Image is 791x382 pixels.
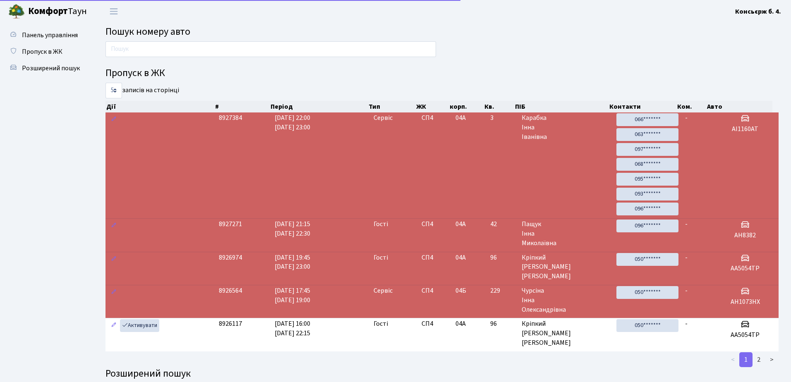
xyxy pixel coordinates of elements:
span: Кріпкий [PERSON_NAME] [PERSON_NAME] [522,319,610,348]
a: Активувати [120,319,159,332]
span: Гості [374,319,388,329]
label: записів на сторінці [105,83,179,98]
span: - [685,220,688,229]
a: 2 [752,352,765,367]
h5: АА5054ТР [715,265,775,272]
span: Таун [28,5,87,19]
span: - [685,253,688,262]
span: - [685,113,688,122]
span: [DATE] 22:00 [DATE] 23:00 [275,113,310,132]
span: - [685,319,688,328]
a: Редагувати [109,220,119,232]
span: [DATE] 17:45 [DATE] 19:00 [275,286,310,305]
h5: АА5054ТР [715,331,775,339]
span: [DATE] 19:45 [DATE] 23:00 [275,253,310,272]
span: СП4 [422,113,449,123]
a: > [765,352,779,367]
a: Редагувати [109,253,119,266]
a: Консьєрж б. 4. [735,7,781,17]
h5: АН8382 [715,232,775,239]
a: Редагувати [109,319,119,332]
th: Авто [706,101,772,112]
img: logo.png [8,3,25,20]
h4: Розширений пошук [105,368,779,380]
h4: Пропуск в ЖК [105,67,779,79]
a: Розширений пошук [4,60,87,76]
span: 8926564 [219,286,242,295]
span: Пропуск в ЖК [22,47,62,56]
span: 3 [490,113,515,123]
span: [DATE] 16:00 [DATE] 22:15 [275,319,310,338]
b: Комфорт [28,5,68,18]
span: Панель управління [22,31,78,40]
span: Гості [374,253,388,263]
th: корп. [449,101,484,112]
span: Розширений пошук [22,64,80,73]
h5: АН1073НХ [715,298,775,306]
span: 04А [455,220,466,229]
a: Редагувати [109,113,119,126]
span: 04А [455,253,466,262]
th: Дії [105,101,214,112]
a: 1 [739,352,753,367]
span: 8927384 [219,113,242,122]
span: 8927271 [219,220,242,229]
span: СП4 [422,253,449,263]
span: 04Б [455,286,466,295]
th: Тип [368,101,415,112]
a: Пропуск в ЖК [4,43,87,60]
b: Консьєрж б. 4. [735,7,781,16]
span: 8926974 [219,253,242,262]
a: Панель управління [4,27,87,43]
span: Кріпкий [PERSON_NAME] [PERSON_NAME] [522,253,610,282]
th: Ком. [676,101,706,112]
th: Контакти [609,101,676,112]
span: 8926117 [219,319,242,328]
span: - [685,286,688,295]
th: # [214,101,270,112]
span: Пошук номеру авто [105,24,190,39]
span: Сервіс [374,286,393,296]
a: Редагувати [109,286,119,299]
span: 96 [490,319,515,329]
span: Чурсіна Інна Олександрівна [522,286,610,315]
th: Період [270,101,368,112]
span: Пащук Інна Миколаївна [522,220,610,248]
th: ПІБ [514,101,608,112]
span: Гості [374,220,388,229]
th: ЖК [415,101,449,112]
span: СП4 [422,319,449,329]
input: Пошук [105,41,436,57]
button: Переключити навігацію [103,5,124,18]
span: Карабка Інна Іванівна [522,113,610,142]
h5: АІ1160АТ [715,125,775,133]
span: 96 [490,253,515,263]
span: 04А [455,319,466,328]
span: Сервіс [374,113,393,123]
span: 42 [490,220,515,229]
th: Кв. [484,101,515,112]
span: [DATE] 21:15 [DATE] 22:30 [275,220,310,238]
span: СП4 [422,220,449,229]
span: 229 [490,286,515,296]
select: записів на сторінці [105,83,122,98]
span: СП4 [422,286,449,296]
span: 04А [455,113,466,122]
